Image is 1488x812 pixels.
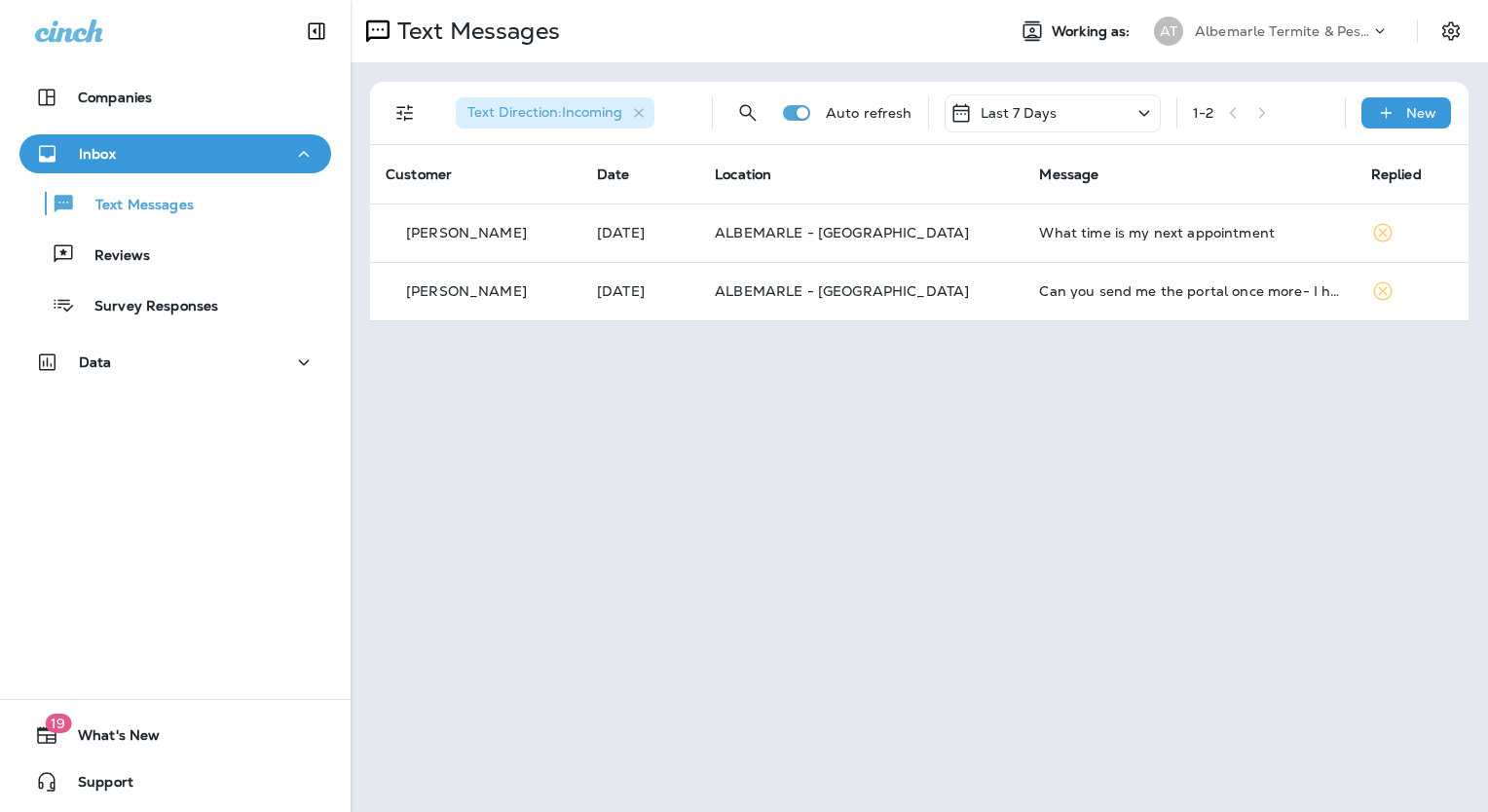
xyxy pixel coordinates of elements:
[597,225,684,240] p: Aug 30, 2025 05:09 PM
[1195,23,1370,39] p: Albemarle Termite & Pest Control
[728,93,767,132] button: Search Messages
[19,78,331,117] button: Companies
[597,166,630,183] span: Date
[1193,105,1213,121] div: 1 - 2
[406,225,527,240] p: [PERSON_NAME]
[467,103,622,121] span: Text Direction : Incoming
[1039,166,1098,183] span: Message
[19,284,331,325] button: Survey Responses
[79,146,116,162] p: Inbox
[19,183,331,224] button: Text Messages
[826,105,912,121] p: Auto refresh
[715,224,969,241] span: ALBEMARLE - [GEOGRAPHIC_DATA]
[597,283,684,299] p: Aug 29, 2025 09:33 AM
[289,12,344,51] button: Collapse Sidebar
[19,716,331,755] button: 19What's New
[715,166,771,183] span: Location
[1039,283,1339,299] div: Can you send me the portal once more- I have time this afternoon and I will get it done for sure-...
[456,97,654,129] div: Text Direction:Incoming
[1433,14,1469,49] button: Settings
[981,105,1058,121] p: Last 7 Days
[79,354,112,370] p: Data
[75,298,218,316] p: Survey Responses
[76,197,194,215] p: Text Messages
[1371,166,1422,183] span: Replied
[1406,105,1436,121] p: New
[1052,23,1135,40] span: Working as:
[386,166,452,183] span: Customer
[19,762,331,801] button: Support
[19,343,331,382] button: Data
[1039,225,1339,240] div: What time is my next appointment
[1154,17,1183,46] div: AT
[75,247,150,266] p: Reviews
[406,283,527,299] p: [PERSON_NAME]
[19,134,331,173] button: Inbox
[390,17,560,46] p: Text Messages
[78,90,152,105] p: Companies
[19,234,331,275] button: Reviews
[58,727,160,751] span: What's New
[45,714,71,733] span: 19
[386,93,425,132] button: Filters
[715,282,969,300] span: ALBEMARLE - [GEOGRAPHIC_DATA]
[58,774,133,797] span: Support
